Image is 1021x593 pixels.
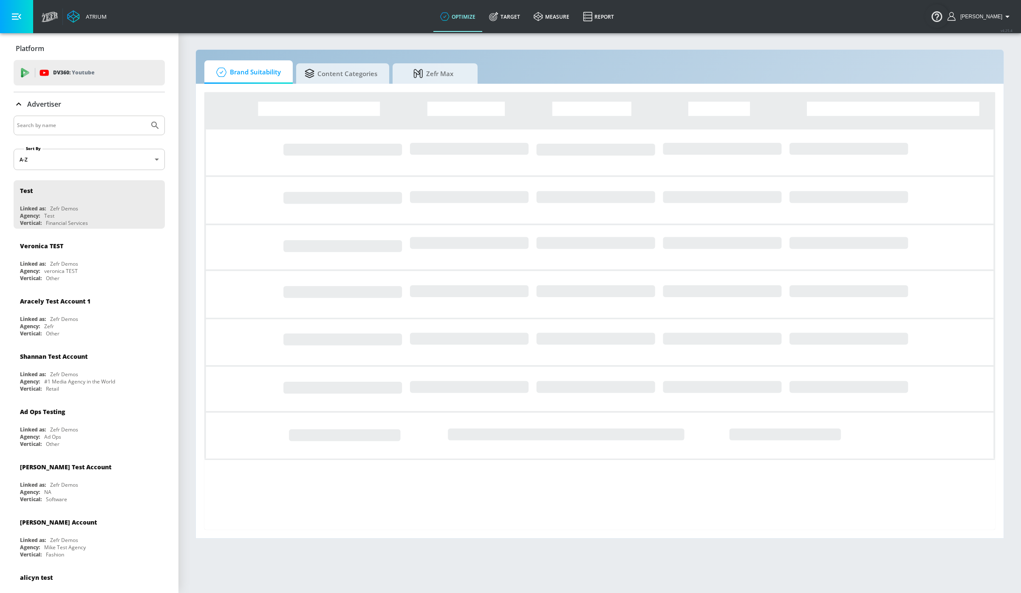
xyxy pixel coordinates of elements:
div: alicyn test [20,573,53,582]
div: Vertical: [20,385,42,392]
div: [PERSON_NAME] AccountLinked as:Zefr DemosAgency:Mike Test AgencyVertical:Fashion [14,512,165,560]
div: [PERSON_NAME] Account [20,518,97,526]
div: Agency: [20,488,40,496]
div: NA [44,488,51,496]
div: Other [46,440,59,448]
div: Platform [14,37,165,60]
div: Linked as: [20,426,46,433]
div: Vertical: [20,440,42,448]
div: Agency: [20,267,40,275]
div: Agency: [20,544,40,551]
a: measure [527,1,576,32]
a: Report [576,1,621,32]
a: Target [482,1,527,32]
span: Content Categories [305,63,377,84]
div: Aracely Test Account 1 [20,297,91,305]
div: Linked as: [20,315,46,323]
div: Vertical: [20,330,42,337]
div: Other [46,330,59,337]
div: Other [46,275,59,282]
label: Sort By [24,146,42,151]
a: Atrium [67,10,107,23]
span: Brand Suitability [213,62,281,82]
div: Aracely Test Account 1Linked as:Zefr DemosAgency:ZefrVertical:Other [14,291,165,339]
div: Veronica TESTLinked as:Zefr DemosAgency:veronica TESTVertical:Other [14,235,165,284]
div: Software [46,496,67,503]
div: Vertical: [20,219,42,227]
div: Shannan Test Account [20,352,88,360]
div: Retail [46,385,59,392]
div: Linked as: [20,536,46,544]
p: Platform [16,44,44,53]
div: Linked as: [20,481,46,488]
span: login as: oliver.stratton@zefr.com [957,14,1002,20]
button: [PERSON_NAME] [947,11,1013,22]
div: Zefr Demos [50,315,78,323]
div: Advertiser [14,92,165,116]
span: v 4.25.4 [1001,28,1013,33]
div: Agency: [20,433,40,440]
div: Financial Services [46,219,88,227]
div: Linked as: [20,260,46,267]
div: Vertical: [20,551,42,558]
div: veronica TEST [44,267,78,275]
div: Ad Ops TestingLinked as:Zefr DemosAgency:Ad OpsVertical:Other [14,401,165,450]
p: Youtube [72,68,94,77]
div: Zefr [44,323,54,330]
div: Ad Ops Testing [20,408,65,416]
button: Open Resource Center [925,4,949,28]
div: [PERSON_NAME] Test AccountLinked as:Zefr DemosAgency:NAVertical:Software [14,457,165,505]
div: Agency: [20,212,40,219]
div: Zefr Demos [50,481,78,488]
div: Vertical: [20,496,42,503]
div: Linked as: [20,205,46,212]
div: DV360: Youtube [14,60,165,85]
div: TestLinked as:Zefr DemosAgency:TestVertical:Financial Services [14,180,165,229]
div: Zefr Demos [50,371,78,378]
div: Shannan Test AccountLinked as:Zefr DemosAgency:#1 Media Agency in the WorldVertical:Retail [14,346,165,394]
div: Agency: [20,323,40,330]
div: Veronica TEST [20,242,63,250]
div: Mike Test Agency [44,544,86,551]
p: DV360: [53,68,94,77]
div: Atrium [82,13,107,20]
div: #1 Media Agency in the World [44,378,115,385]
div: Zefr Demos [50,536,78,544]
a: optimize [433,1,482,32]
div: A-Z [14,149,165,170]
div: Fashion [46,551,64,558]
div: Vertical: [20,275,42,282]
div: Linked as: [20,371,46,378]
div: Zefr Demos [50,426,78,433]
input: Search by name [17,120,146,131]
div: Zefr Demos [50,205,78,212]
div: Zefr Demos [50,260,78,267]
div: Test [20,187,33,195]
span: Zefr Max [401,63,466,84]
div: [PERSON_NAME] Test Account [20,463,111,471]
div: Test [44,212,54,219]
p: Advertiser [27,99,61,109]
div: Ad Ops [44,433,61,440]
div: Agency: [20,378,40,385]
